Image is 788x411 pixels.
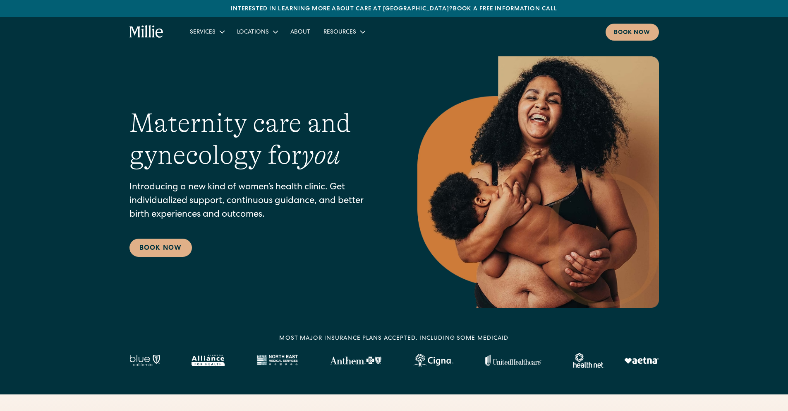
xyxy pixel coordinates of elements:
a: About [284,25,317,39]
div: MOST MAJOR INSURANCE PLANS ACCEPTED, INCLUDING some MEDICAID [279,334,508,343]
div: Resources [323,28,356,37]
img: North East Medical Services logo [256,355,298,366]
div: Services [183,25,230,39]
em: you [302,140,340,170]
img: Smiling mother with her baby in arms, celebrating body positivity and the nurturing bond of postp... [417,56,659,308]
div: Services [190,28,216,37]
div: Locations [230,25,284,39]
img: Anthem Logo [330,356,381,365]
div: Locations [237,28,269,37]
a: home [129,25,164,39]
a: Book now [606,24,659,41]
div: Resources [317,25,371,39]
a: Book a free information call [453,6,557,12]
div: Book now [614,29,651,37]
img: Cigna logo [413,354,453,367]
img: United Healthcare logo [485,355,541,366]
img: Blue California logo [129,355,160,366]
h1: Maternity care and gynecology for [129,107,384,171]
img: Alameda Alliance logo [192,355,224,366]
p: Introducing a new kind of women’s health clinic. Get individualized support, continuous guidance,... [129,181,384,222]
img: Healthnet logo [573,353,604,368]
img: Aetna logo [624,357,659,364]
a: Book Now [129,239,192,257]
